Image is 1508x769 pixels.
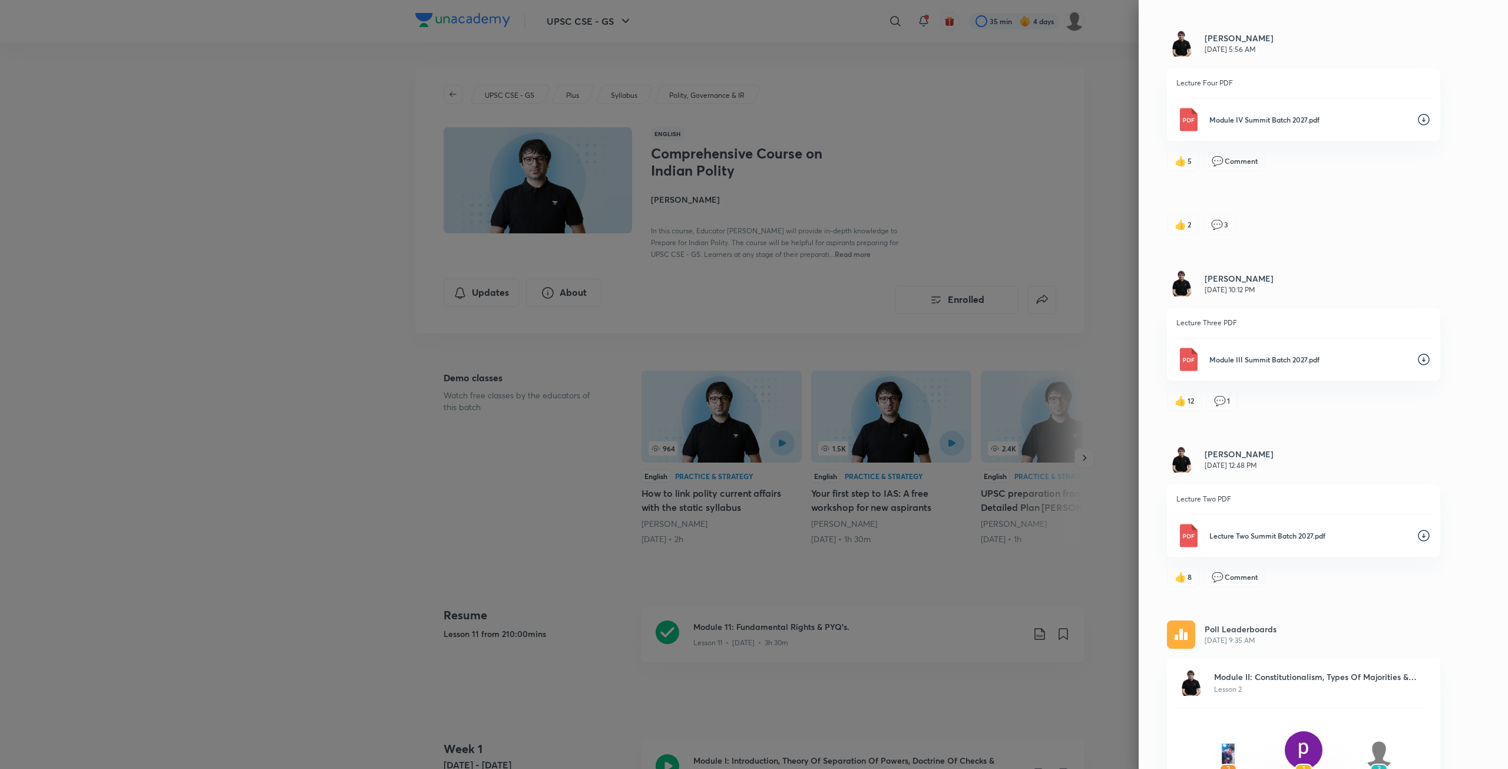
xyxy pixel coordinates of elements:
[1214,671,1431,683] p: Module II: Constitutionalism, Types Of Majorities & Preamble.
[1175,156,1186,166] span: like
[1175,219,1186,230] span: like
[1176,108,1200,131] img: Pdf
[1205,460,1274,471] p: [DATE] 12:48 PM
[1214,741,1242,769] img: Avatar
[1167,268,1195,296] img: Avatar
[1205,285,1274,295] p: [DATE] 10:12 PM
[1176,318,1431,328] p: Lecture Three PDF
[1209,114,1407,125] p: Module IV Summit Batch 2027.pdf
[1176,668,1205,696] img: Avatar
[1224,219,1228,230] span: 3
[1227,395,1230,406] span: 1
[1285,731,1322,769] img: Avatar
[1176,524,1200,547] img: Pdf
[1176,78,1431,88] p: Lecture Four PDF
[1167,621,1195,649] img: rescheduled
[1212,572,1223,582] span: comment
[1209,530,1407,541] p: Lecture Two Summit Batch 2027.pdf
[1175,572,1186,582] span: like
[1188,156,1192,166] span: 5
[1188,572,1192,582] span: 8
[1365,741,1393,769] img: Avatar
[1188,395,1194,406] span: 12
[1175,395,1186,406] span: like
[1176,348,1200,371] img: Pdf
[1205,635,1276,646] span: [DATE] 9:35 AM
[1176,494,1431,504] p: Lecture Two PDF
[1214,685,1242,694] span: Lesson 2
[1212,156,1223,166] span: comment
[1214,395,1226,406] span: comment
[1225,572,1258,582] span: Comment
[1225,156,1258,166] span: Comment
[1205,272,1274,285] h6: [PERSON_NAME]
[1211,219,1223,230] span: comment
[1205,44,1274,55] p: [DATE] 5:56 AM
[1205,448,1274,460] h6: [PERSON_NAME]
[1209,354,1407,365] p: Module III Summit Batch 2027.pdf
[1167,444,1195,473] img: Avatar
[1167,28,1195,57] img: Avatar
[1205,623,1276,635] p: Poll Leaderboards
[1205,32,1274,44] h6: [PERSON_NAME]
[1188,219,1191,230] span: 2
